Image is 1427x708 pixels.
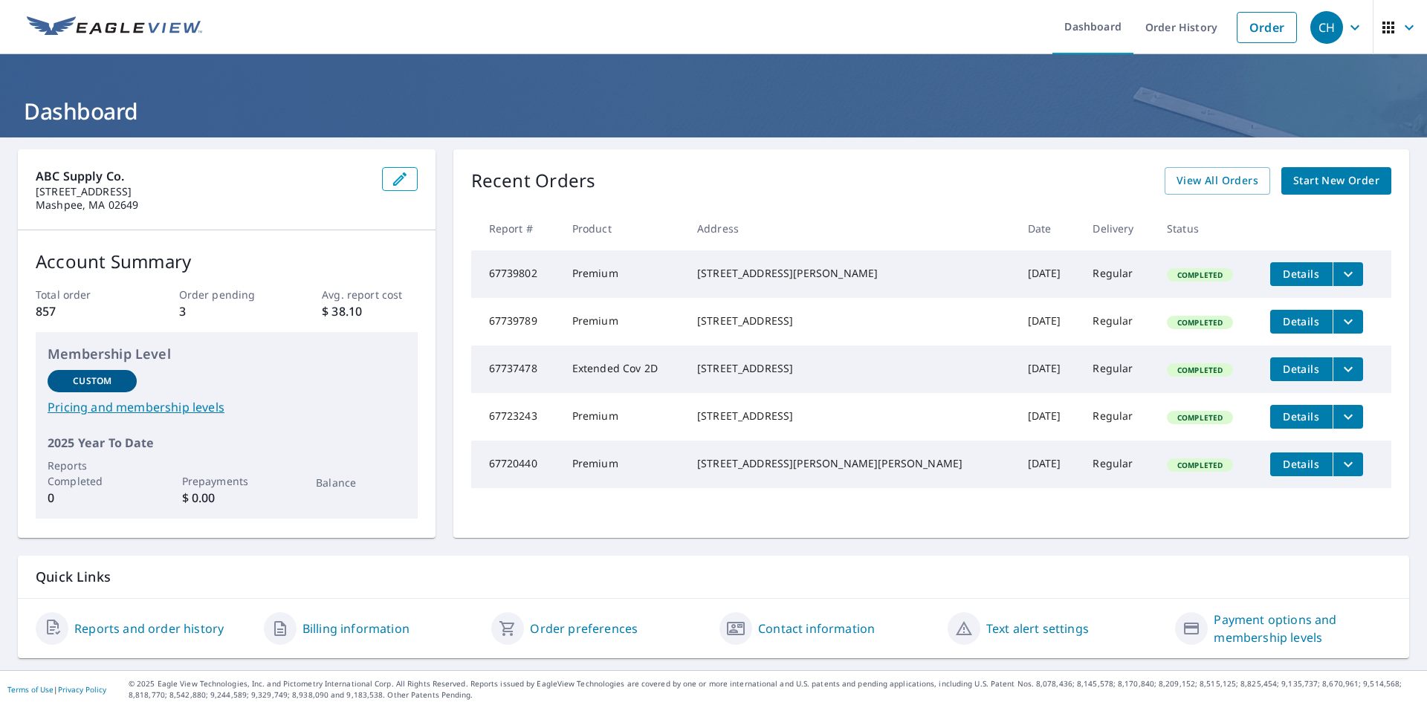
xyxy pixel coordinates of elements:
[1279,457,1324,471] span: Details
[1155,207,1258,250] th: Status
[1237,12,1297,43] a: Order
[1168,270,1232,280] span: Completed
[1333,357,1363,381] button: filesDropdownBtn-67737478
[471,207,560,250] th: Report #
[1293,172,1379,190] span: Start New Order
[1081,207,1155,250] th: Delivery
[1016,345,1081,393] td: [DATE]
[36,167,370,185] p: ABC Supply Co.
[58,684,106,695] a: Privacy Policy
[36,568,1391,586] p: Quick Links
[1016,393,1081,441] td: [DATE]
[1081,250,1155,298] td: Regular
[7,684,54,695] a: Terms of Use
[36,302,131,320] p: 857
[1214,611,1391,646] a: Payment options and membership levels
[697,314,1004,328] div: [STREET_ADDRESS]
[36,287,131,302] p: Total order
[302,620,410,637] a: Billing information
[697,409,1004,423] div: [STREET_ADDRESS]
[1016,207,1081,250] th: Date
[560,207,685,250] th: Product
[471,298,560,345] td: 67739789
[471,393,560,441] td: 67723243
[1270,310,1333,334] button: detailsBtn-67739789
[560,393,685,441] td: Premium
[560,345,685,393] td: Extended Cov 2D
[758,620,875,637] a: Contact information
[1081,441,1155,488] td: Regular
[1333,262,1363,286] button: filesDropdownBtn-67739802
[73,374,111,388] p: Custom
[560,441,685,488] td: Premium
[48,458,137,489] p: Reports Completed
[1081,393,1155,441] td: Regular
[1081,345,1155,393] td: Regular
[1016,441,1081,488] td: [DATE]
[27,16,202,39] img: EV Logo
[1279,409,1324,423] span: Details
[697,456,1004,471] div: [STREET_ADDRESS][PERSON_NAME][PERSON_NAME]
[182,489,271,507] p: $ 0.00
[36,248,418,275] p: Account Summary
[1168,365,1232,375] span: Completed
[471,441,560,488] td: 67720440
[48,489,137,507] p: 0
[471,250,560,298] td: 67739802
[1165,167,1270,195] a: View All Orders
[1333,452,1363,476] button: filesDropdownBtn-67720440
[1177,172,1258,190] span: View All Orders
[1281,167,1391,195] a: Start New Order
[7,685,106,694] p: |
[36,185,370,198] p: [STREET_ADDRESS]
[1270,357,1333,381] button: detailsBtn-67737478
[1333,405,1363,429] button: filesDropdownBtn-67723243
[697,266,1004,281] div: [STREET_ADDRESS][PERSON_NAME]
[18,96,1409,126] h1: Dashboard
[560,298,685,345] td: Premium
[48,398,406,416] a: Pricing and membership levels
[471,167,596,195] p: Recent Orders
[697,361,1004,376] div: [STREET_ADDRESS]
[1279,362,1324,376] span: Details
[1168,317,1232,328] span: Completed
[48,434,406,452] p: 2025 Year To Date
[74,620,224,637] a: Reports and order history
[685,207,1016,250] th: Address
[1168,412,1232,423] span: Completed
[179,302,274,320] p: 3
[179,287,274,302] p: Order pending
[560,250,685,298] td: Premium
[316,475,405,490] p: Balance
[530,620,638,637] a: Order preferences
[322,287,417,302] p: Avg. report cost
[1270,262,1333,286] button: detailsBtn-67739802
[1310,11,1343,44] div: CH
[1270,405,1333,429] button: detailsBtn-67723243
[182,473,271,489] p: Prepayments
[322,302,417,320] p: $ 38.10
[129,678,1420,701] p: © 2025 Eagle View Technologies, Inc. and Pictometry International Corp. All Rights Reserved. Repo...
[1016,298,1081,345] td: [DATE]
[1270,452,1333,476] button: detailsBtn-67720440
[471,345,560,393] td: 67737478
[48,344,406,364] p: Membership Level
[1081,298,1155,345] td: Regular
[986,620,1089,637] a: Text alert settings
[36,198,370,212] p: Mashpee, MA 02649
[1279,267,1324,281] span: Details
[1016,250,1081,298] td: [DATE]
[1333,310,1363,334] button: filesDropdownBtn-67739789
[1279,314,1324,328] span: Details
[1168,460,1232,470] span: Completed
